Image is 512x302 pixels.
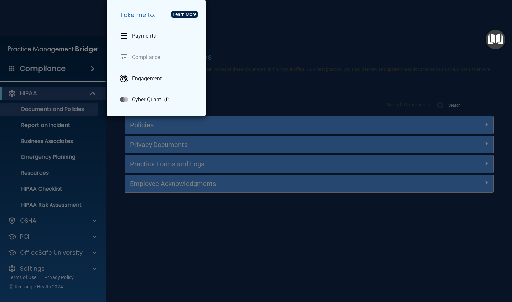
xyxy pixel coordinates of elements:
[115,48,200,67] a: Compliance
[132,96,161,103] p: Cyber Quant
[132,75,162,82] p: Engagement
[171,11,198,18] button: Learn More
[115,69,200,88] a: Engagement
[132,33,156,39] p: Payments
[486,30,505,49] button: Open Resource Center
[115,27,200,45] a: Payments
[173,12,196,17] div: Learn More
[115,91,200,109] a: Cyber Quant
[115,6,200,24] h5: Take me to:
